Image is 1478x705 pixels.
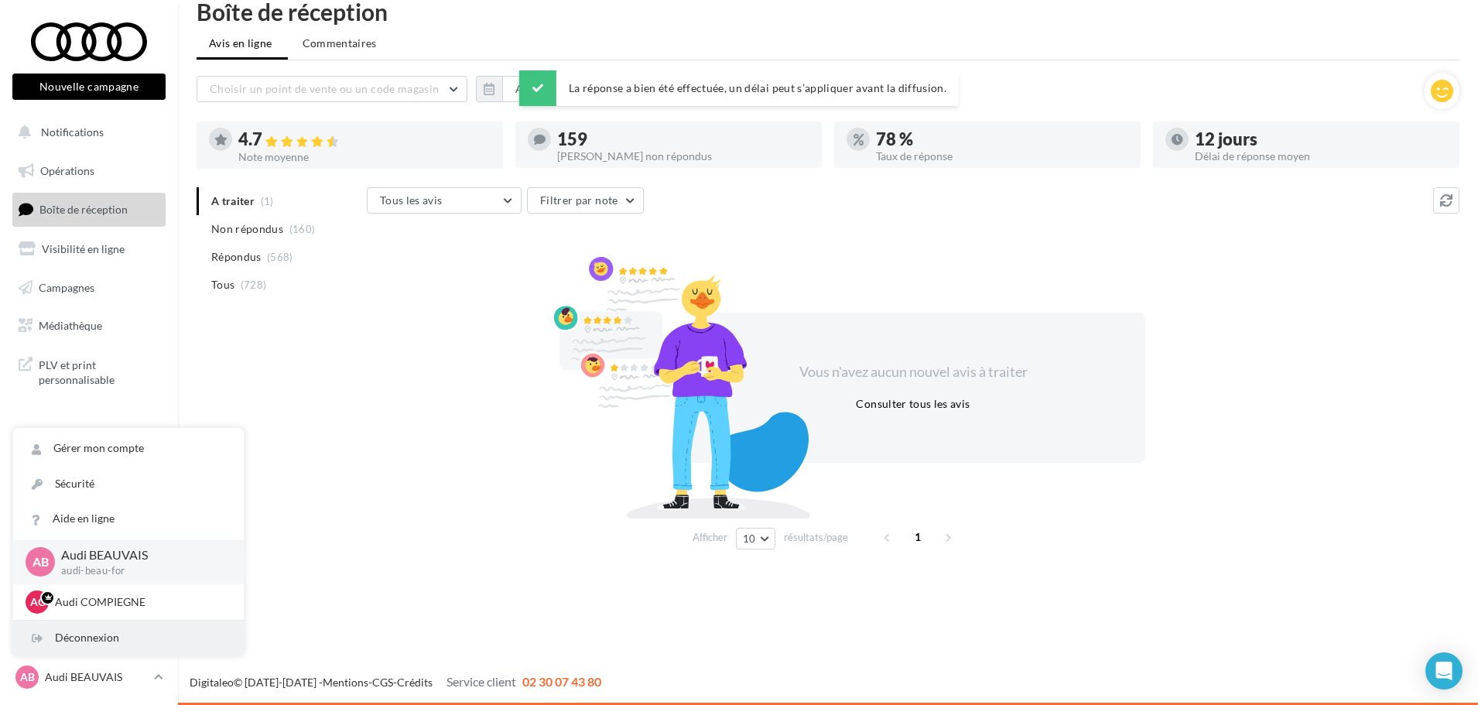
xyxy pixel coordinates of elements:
span: Visibilité en ligne [42,242,125,255]
span: (728) [241,279,267,291]
span: (568) [267,251,293,263]
span: 02 30 07 43 80 [522,674,601,689]
a: Crédits [397,676,433,689]
a: Boîte de réception [9,193,169,226]
button: 10 [736,528,775,549]
button: Filtrer par note [527,187,644,214]
p: Audi BEAUVAIS [45,669,148,685]
span: Notifications [41,125,104,139]
span: (160) [289,223,316,235]
button: Tous les avis [367,187,522,214]
button: Au total [476,76,570,102]
div: 4.7 [238,131,491,149]
span: AC [30,594,45,610]
span: 10 [743,532,756,545]
a: AB Audi BEAUVAIS [12,662,166,692]
span: Service client [446,674,516,689]
div: 78 % [876,131,1128,148]
span: Tous les avis [380,193,443,207]
div: 12 jours [1195,131,1447,148]
div: [PERSON_NAME] non répondus [557,151,809,162]
a: Médiathèque [9,310,169,342]
a: Sécurité [13,467,244,501]
div: 159 [557,131,809,148]
span: © [DATE]-[DATE] - - - [190,676,601,689]
div: Déconnexion [13,621,244,655]
button: Au total [502,76,570,102]
button: Nouvelle campagne [12,74,166,100]
span: AB [20,669,35,685]
span: PLV et print personnalisable [39,354,159,388]
button: Consulter tous les avis [850,395,976,413]
span: Opérations [40,164,94,177]
div: Note moyenne [238,152,491,163]
div: La réponse a bien été effectuée, un délai peut s’appliquer avant la diffusion. [519,70,959,106]
span: 1 [905,525,930,549]
span: Boîte de réception [39,203,128,216]
a: Digitaleo [190,676,234,689]
p: Audi COMPIEGNE [55,594,225,610]
a: Campagnes [9,272,169,304]
a: Aide en ligne [13,501,244,536]
a: PLV et print personnalisable [9,348,169,394]
div: Délai de réponse moyen [1195,151,1447,162]
span: Médiathèque [39,319,102,332]
a: Gérer mon compte [13,431,244,466]
span: Tous [211,277,234,293]
span: résultats/page [784,530,848,545]
a: Opérations [9,155,169,187]
p: Audi BEAUVAIS [61,546,219,564]
div: Vous n'avez aucun nouvel avis à traiter [780,362,1046,382]
span: AB [33,553,49,571]
span: Commentaires [303,36,377,51]
span: Non répondus [211,221,283,237]
p: audi-beau-for [61,564,219,578]
div: Open Intercom Messenger [1425,652,1463,690]
span: Répondus [211,249,262,265]
span: Choisir un point de vente ou un code magasin [210,82,439,95]
a: Visibilité en ligne [9,233,169,265]
button: Choisir un point de vente ou un code magasin [197,76,467,102]
a: CGS [372,676,393,689]
span: Afficher [693,530,727,545]
div: Taux de réponse [876,151,1128,162]
a: Mentions [323,676,368,689]
span: Campagnes [39,280,94,293]
button: Notifications [9,116,163,149]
